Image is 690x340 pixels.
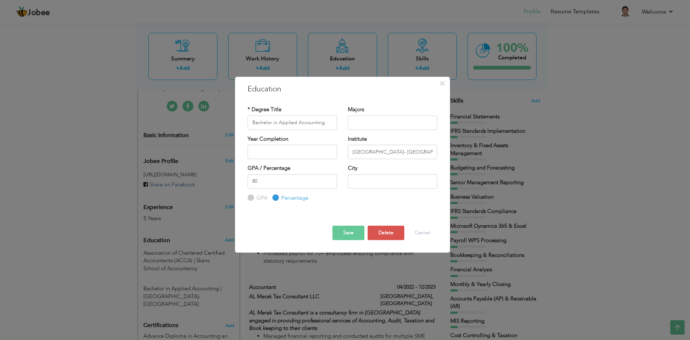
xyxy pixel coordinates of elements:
[408,226,437,240] button: Cancel
[439,77,445,90] span: ×
[332,226,364,240] button: Save
[248,106,281,113] label: * Degree Title
[348,135,367,143] label: Institute
[368,226,404,240] button: Delete
[437,78,448,89] button: Close
[348,164,358,172] label: City
[255,194,267,202] label: GPA
[248,164,290,172] label: GPA / Percentage
[280,194,308,202] label: Percentage
[248,135,288,143] label: Year Completion
[248,84,437,95] h3: Education
[348,106,364,113] label: Majors
[143,233,234,308] div: Add your educational degree.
